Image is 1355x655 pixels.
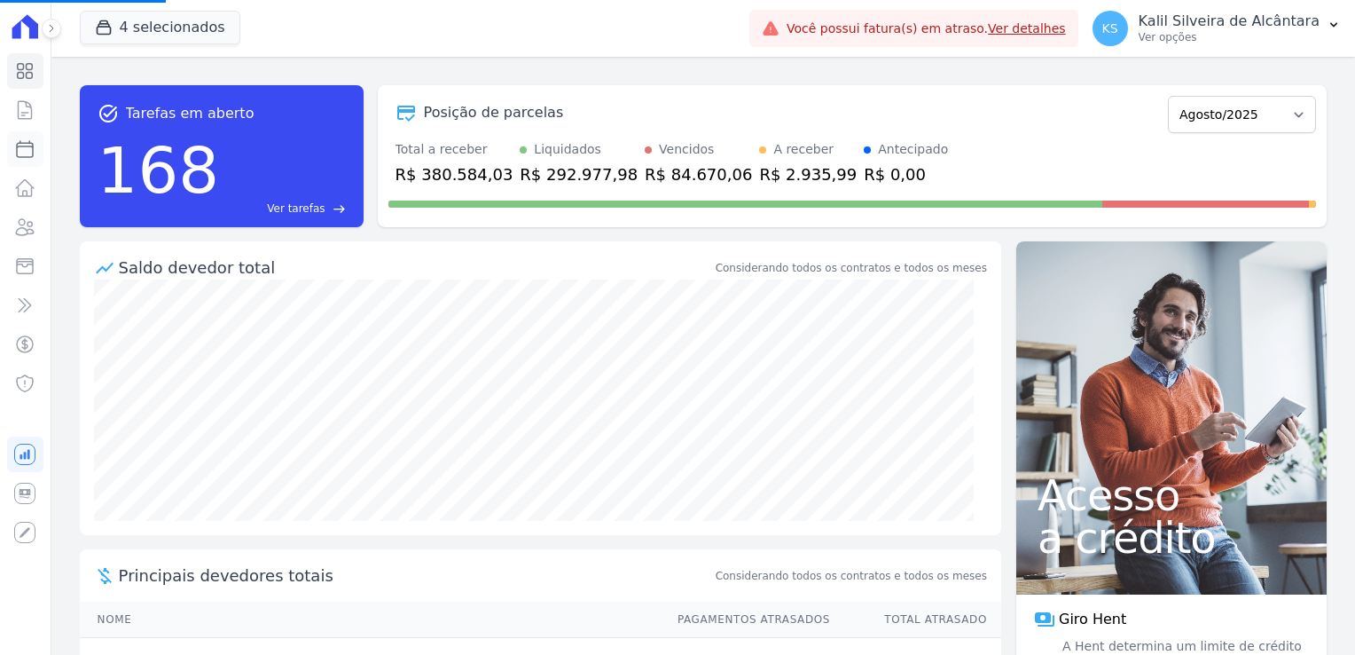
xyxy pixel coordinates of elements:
p: Ver opções [1139,30,1320,44]
span: Tarefas em aberto [126,103,255,124]
div: Considerando todos os contratos e todos os meses [716,260,987,276]
button: KS Kalil Silveira de Alcântara Ver opções [1078,4,1355,53]
div: R$ 380.584,03 [396,162,513,186]
div: Total a receber [396,140,513,159]
div: Posição de parcelas [424,102,564,123]
span: Principais devedores totais [119,564,712,588]
div: R$ 84.670,06 [645,162,752,186]
div: Vencidos [659,140,714,159]
span: KS [1102,22,1118,35]
p: Kalil Silveira de Alcântara [1139,12,1320,30]
span: task_alt [98,103,119,124]
div: Antecipado [878,140,948,159]
th: Pagamentos Atrasados [661,602,831,638]
button: 4 selecionados [80,11,240,44]
a: Ver tarefas east [226,201,346,217]
span: Ver tarefas [267,201,325,217]
div: Saldo devedor total [119,256,712,280]
div: Liquidados [534,140,601,159]
div: A receber [773,140,834,159]
div: R$ 0,00 [864,162,948,186]
div: 168 [98,124,219,217]
a: Ver detalhes [988,21,1066,36]
th: Nome [80,602,661,638]
span: Acesso [1038,474,1305,517]
span: Giro Hent [1059,609,1126,630]
th: Total Atrasado [831,602,1001,638]
span: Considerando todos os contratos e todos os meses [716,568,987,584]
div: R$ 2.935,99 [759,162,857,186]
div: R$ 292.977,98 [520,162,638,186]
span: a crédito [1038,517,1305,559]
span: east [333,202,346,216]
span: Você possui fatura(s) em atraso. [787,20,1066,38]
